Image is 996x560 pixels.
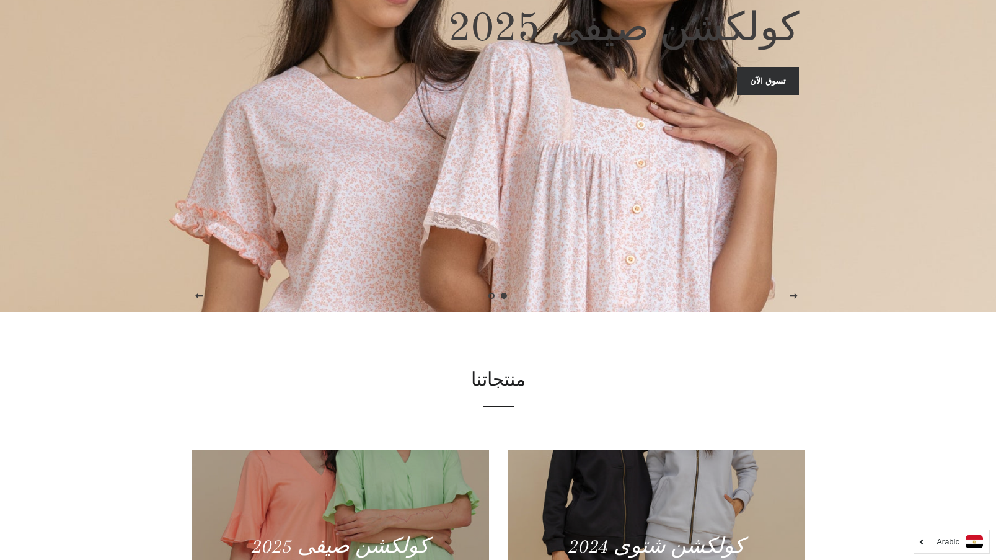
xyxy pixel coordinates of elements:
a: تسوق الآن [737,67,799,94]
button: الصفحه التالية [778,281,809,312]
button: الصفحه السابقة [183,281,214,312]
a: Arabic [920,535,983,548]
i: Arabic [937,538,959,546]
h2: كولكشن صيفى 2025 [197,5,799,55]
a: الصفحه 1current [498,290,511,302]
a: تحميل الصور 2 [486,290,498,302]
h2: منتجاتنا [192,368,805,394]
